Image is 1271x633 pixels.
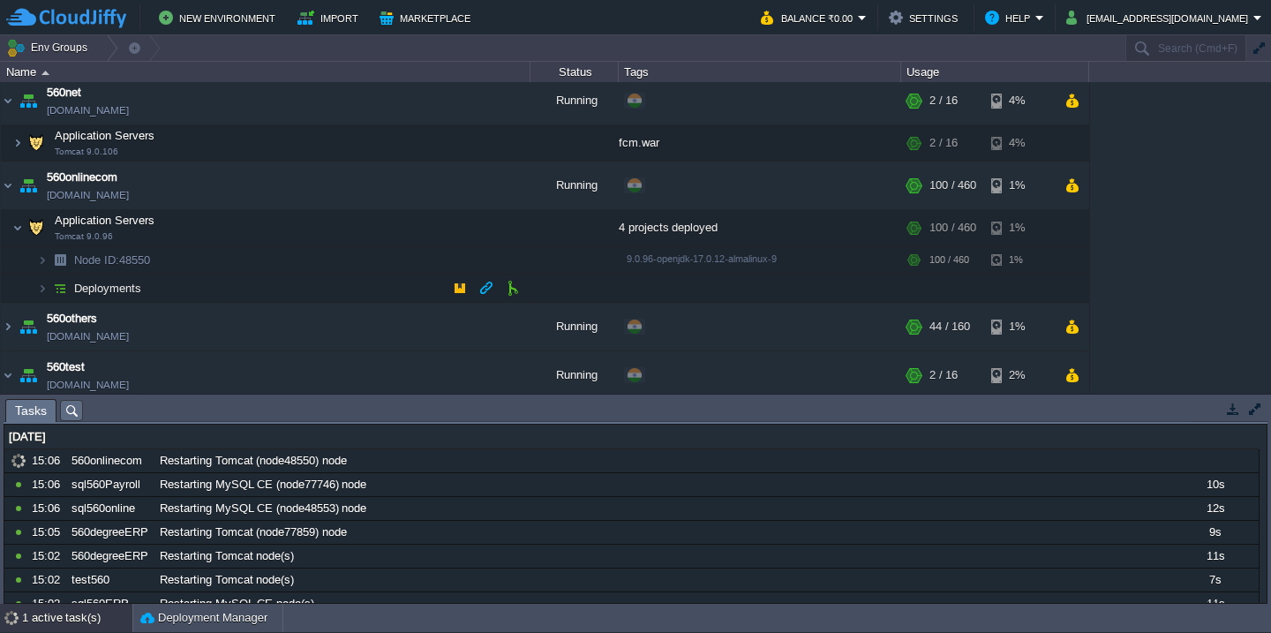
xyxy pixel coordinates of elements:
span: Restarting Tomcat (node77859) node [160,524,347,540]
span: Application Servers [53,213,157,228]
div: 11s [1171,545,1258,568]
a: [DOMAIN_NAME] [47,186,129,204]
div: sql560Payroll [67,473,154,496]
img: AMDAwAAAACH5BAEAAAAALAAAAAABAAEAAAICRAEAOw== [24,210,49,245]
img: AMDAwAAAACH5BAEAAAAALAAAAAABAAEAAAICRAEAOw== [1,351,15,399]
a: 560others [47,310,97,328]
img: AMDAwAAAACH5BAEAAAAALAAAAAABAAEAAAICRAEAOw== [16,162,41,209]
span: Restarting MySQL CE (node48553) node [160,501,366,516]
div: 1% [991,210,1049,245]
div: 1% [991,303,1049,350]
span: Tomcat 9.0.106 [55,147,118,157]
span: Restarting Tomcat (node48550) node [160,453,347,469]
div: sql560ERP [67,592,154,615]
div: 4 projects deployed [619,210,901,245]
span: Restarting MySQL CE node(s) [160,596,314,612]
div: test560 [67,569,154,592]
div: fcm.war [619,125,901,161]
div: 2% [991,351,1049,399]
div: 7s [1171,569,1258,592]
div: 1% [991,162,1049,209]
img: AMDAwAAAACH5BAEAAAAALAAAAAABAAEAAAICRAEAOw== [37,246,48,274]
img: AMDAwAAAACH5BAEAAAAALAAAAAABAAEAAAICRAEAOw== [16,303,41,350]
div: 560degreeERP [67,545,154,568]
div: 100 / 460 [929,162,976,209]
div: 1 active task(s) [22,604,132,632]
span: Node ID: [74,253,119,267]
div: 15:06 [32,449,65,472]
div: 12s [1171,497,1258,520]
div: 560onlinecom [67,449,154,472]
button: Import [297,7,364,28]
button: Deployment Manager [140,609,267,627]
img: AMDAwAAAACH5BAEAAAAALAAAAAABAAEAAAICRAEAOw== [48,275,72,302]
img: AMDAwAAAACH5BAEAAAAALAAAAAABAAEAAAICRAEAOw== [1,162,15,209]
div: 15:05 [32,521,65,544]
img: AMDAwAAAACH5BAEAAAAALAAAAAABAAEAAAICRAEAOw== [1,77,15,124]
div: 15:02 [32,569,65,592]
img: AMDAwAAAACH5BAEAAAAALAAAAAABAAEAAAICRAEAOw== [12,210,23,245]
button: New Environment [159,7,281,28]
div: 2 / 16 [929,77,958,124]
button: Env Groups [6,35,94,60]
div: Status [531,62,618,82]
div: 9s [1171,521,1258,544]
button: Help [985,7,1035,28]
img: AMDAwAAAACH5BAEAAAAALAAAAAABAAEAAAICRAEAOw== [1,303,15,350]
a: 560onlinecom [47,169,117,186]
img: AMDAwAAAACH5BAEAAAAALAAAAAABAAEAAAICRAEAOw== [41,71,49,75]
img: CloudJiffy [6,7,126,29]
div: 4% [991,77,1049,124]
div: 2 / 16 [929,125,958,161]
div: Name [2,62,530,82]
a: Node ID:48550 [72,252,153,268]
button: Balance ₹0.00 [761,7,858,28]
a: [DOMAIN_NAME] [47,376,129,394]
span: 48550 [72,252,153,268]
div: 2 / 16 [929,351,958,399]
span: Restarting Tomcat node(s) [160,548,294,564]
img: AMDAwAAAACH5BAEAAAAALAAAAAABAAEAAAICRAEAOw== [48,246,72,274]
div: sql560online [67,497,154,520]
a: [DOMAIN_NAME] [47,328,129,345]
div: 560degreeERP [67,521,154,544]
div: Running [530,351,619,399]
div: Usage [902,62,1088,82]
a: [DOMAIN_NAME] [47,102,129,119]
img: AMDAwAAAACH5BAEAAAAALAAAAAABAAEAAAICRAEAOw== [37,275,48,302]
span: Tasks [15,400,47,422]
span: Tomcat 9.0.96 [55,231,113,242]
img: AMDAwAAAACH5BAEAAAAALAAAAAABAAEAAAICRAEAOw== [16,351,41,399]
div: Tags [620,62,900,82]
div: [DATE] [4,426,1259,448]
div: 100 / 460 [929,210,976,245]
a: Deployments [72,281,144,296]
div: 100 / 460 [929,246,969,274]
img: AMDAwAAAACH5BAEAAAAALAAAAAABAAEAAAICRAEAOw== [12,125,23,161]
div: 1% [991,246,1049,274]
a: 560test [47,358,85,376]
div: 11s [1171,592,1258,615]
button: Settings [889,7,963,28]
img: AMDAwAAAACH5BAEAAAAALAAAAAABAAEAAAICRAEAOw== [16,77,41,124]
div: 10s [1171,473,1258,496]
span: Restarting MySQL CE (node77746) node [160,477,366,493]
button: Marketplace [380,7,476,28]
a: Application ServersTomcat 9.0.96 [53,214,157,227]
div: 15:02 [32,592,65,615]
div: 15:06 [32,497,65,520]
div: 15:02 [32,545,65,568]
span: Application Servers [53,128,157,143]
a: 560net [47,84,81,102]
img: AMDAwAAAACH5BAEAAAAALAAAAAABAAEAAAICRAEAOw== [24,125,49,161]
div: Running [530,303,619,350]
span: 9.0.96-openjdk-17.0.12-almalinux-9 [627,253,777,264]
a: Application ServersTomcat 9.0.106 [53,129,157,142]
span: Restarting Tomcat node(s) [160,572,294,588]
div: 15:06 [32,473,65,496]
